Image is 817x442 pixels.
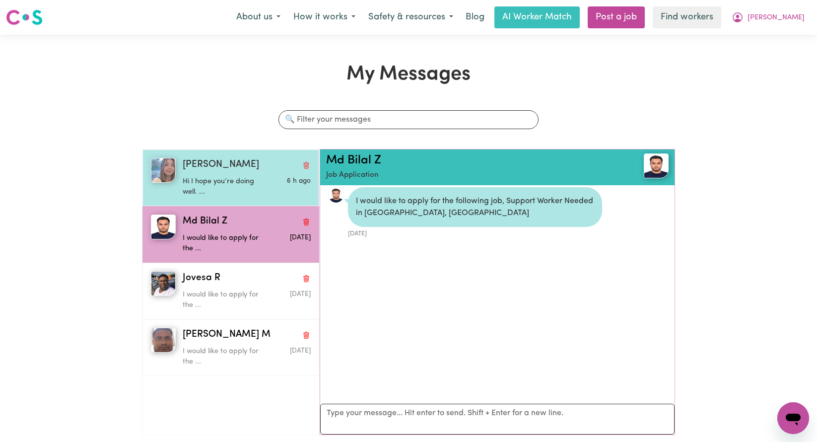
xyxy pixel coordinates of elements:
a: Blog [460,6,490,28]
span: Md Bilal Z [183,215,227,229]
button: Delete conversation [302,272,311,285]
div: I would like to apply for the following job, Support Worker Needed in [GEOGRAPHIC_DATA], [GEOGRAP... [348,187,602,227]
span: [PERSON_NAME] M [183,328,271,342]
button: Mohammad Shipon M[PERSON_NAME] MDelete conversationI would like to apply for the ...Message sent ... [142,319,319,376]
a: Careseekers logo [6,6,43,29]
a: Md Bilal Z [326,154,381,166]
a: Md Bilal Z [612,153,669,178]
button: Pia E[PERSON_NAME]Delete conversationHi I hope you’re doing well. ...Message sent on August 2, 2025 [142,149,319,206]
a: Find workers [653,6,721,28]
span: Message sent on August 1, 2025 [290,234,311,241]
a: View Md Bilal Z's profile [328,187,344,203]
input: 🔍 Filter your messages [278,110,539,129]
button: Md Bilal ZMd Bilal ZDelete conversationI would like to apply for the ...Message sent on August 1,... [142,206,319,263]
span: [PERSON_NAME] [748,12,805,23]
p: Job Application [326,170,612,181]
button: Safety & resources [362,7,460,28]
span: [PERSON_NAME] [183,158,259,172]
img: View Md Bilal Z's profile [644,153,669,178]
button: Delete conversation [302,158,311,171]
button: Delete conversation [302,328,311,341]
span: Message sent on August 3, 2025 [290,348,311,354]
img: 29FA2EF9F38D42EFF676F524D9494E5D_avatar_blob [328,187,344,203]
button: Jovesa RJovesa RDelete conversationI would like to apply for the ...Message sent on August 4, 2025 [142,263,319,319]
button: How it works [287,7,362,28]
span: Message sent on August 4, 2025 [290,291,311,297]
a: Post a job [588,6,645,28]
span: Jovesa R [183,271,220,286]
iframe: Button to launch messaging window [777,402,809,434]
button: My Account [725,7,811,28]
img: Mohammad Shipon M [151,328,176,353]
p: I would like to apply for the ... [183,346,268,368]
p: I would like to apply for the ... [183,290,268,311]
span: Message sent on August 2, 2025 [287,178,311,184]
img: Pia E [151,158,176,183]
div: [DATE] [348,227,602,238]
button: Delete conversation [302,215,311,228]
h1: My Messages [142,63,675,86]
button: About us [230,7,287,28]
p: Hi I hope you’re doing well. ... [183,176,268,198]
img: Md Bilal Z [151,215,176,239]
a: AI Worker Match [494,6,580,28]
p: I would like to apply for the ... [183,233,268,254]
img: Careseekers logo [6,8,43,26]
img: Jovesa R [151,271,176,296]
